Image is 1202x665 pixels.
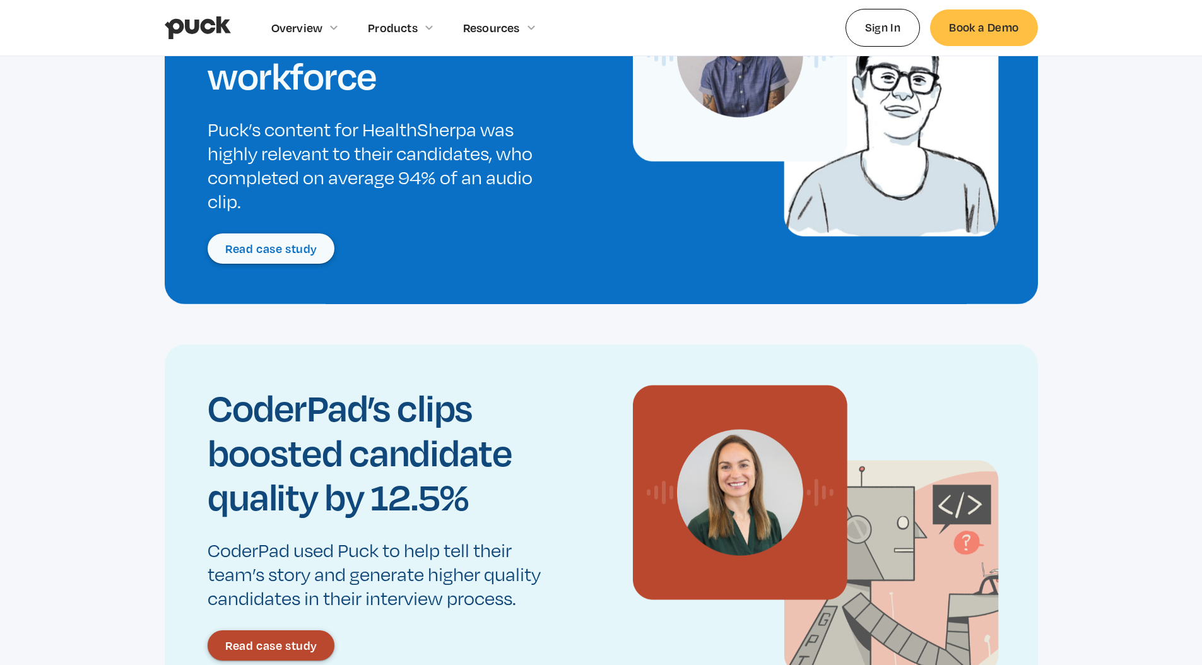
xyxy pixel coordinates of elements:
[930,9,1037,45] a: Book a Demo
[208,117,563,213] p: Puck’s content for HealthSherpa was highly relevant to their candidates, who completed on average...
[463,21,520,35] div: Resources
[208,538,563,610] p: CoderPad used Puck to help tell their team’s story and generate higher quality candidates in thei...
[208,233,334,264] a: Read case study
[208,385,563,518] h2: CoderPad’s clips boosted candidate quality by 12.5%
[846,9,921,46] a: Sign In
[271,21,323,35] div: Overview
[208,630,334,661] a: Read case study
[225,242,317,255] div: Read case study
[225,639,317,652] div: Read case study
[368,21,418,35] div: Products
